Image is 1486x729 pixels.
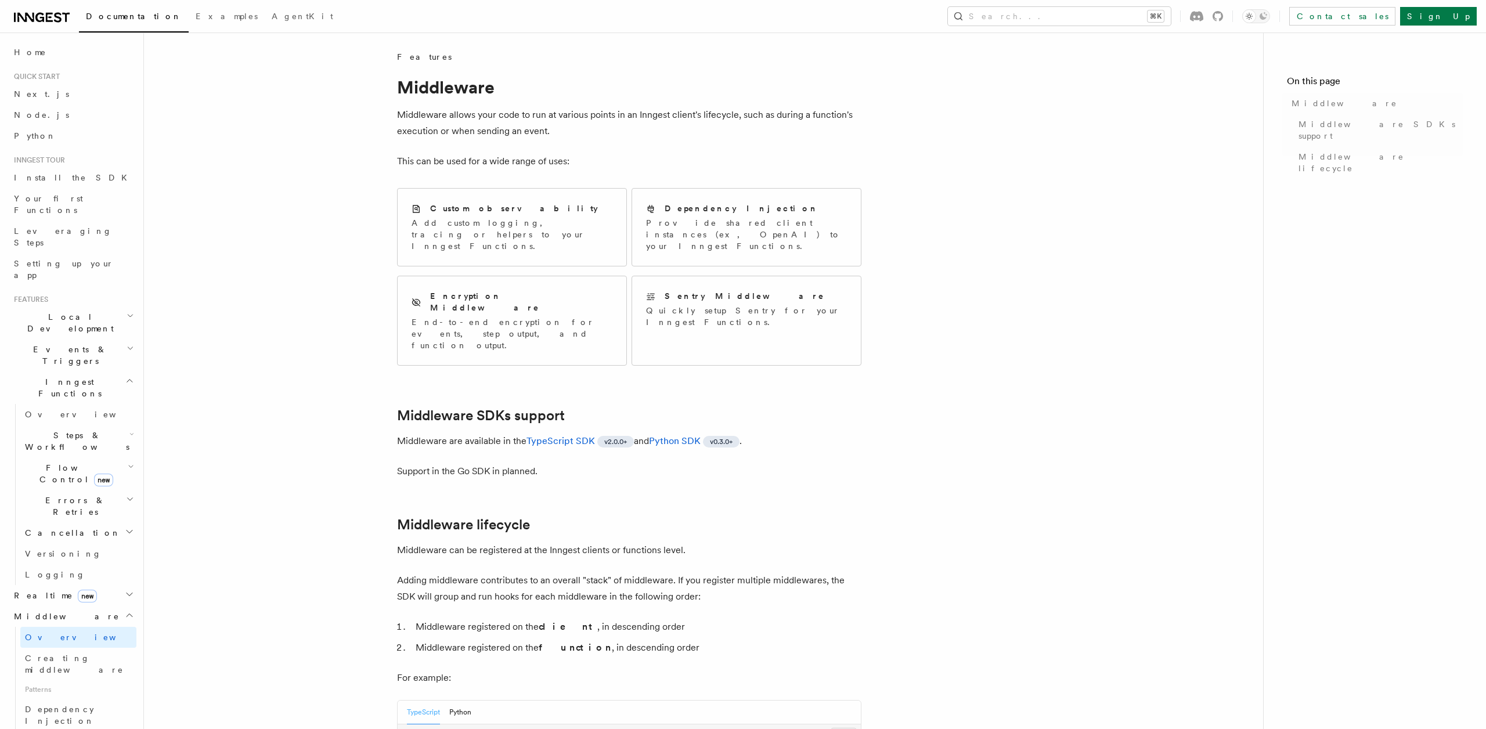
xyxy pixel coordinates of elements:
[1287,74,1463,93] h4: On this page
[649,435,701,446] a: Python SDK
[710,437,733,446] span: v0.3.0+
[14,110,69,120] span: Node.js
[397,77,861,98] h1: Middleware
[9,590,97,601] span: Realtime
[646,305,847,328] p: Quickly setup Sentry for your Inngest Functions.
[9,167,136,188] a: Install the SDK
[20,404,136,425] a: Overview
[665,203,818,214] h2: Dependency Injection
[1289,7,1395,26] a: Contact sales
[9,376,125,399] span: Inngest Functions
[25,654,124,674] span: Creating middleware
[646,217,847,252] p: Provide shared client instances (ex, OpenAI) to your Inngest Functions.
[397,407,565,424] a: Middleware SDKs support
[412,316,612,351] p: End-to-end encryption for events, step output, and function output.
[449,701,471,724] button: Python
[1148,10,1164,22] kbd: ⌘K
[9,344,127,367] span: Events & Triggers
[14,173,134,182] span: Install the SDK
[397,188,627,266] a: Custom observabilityAdd custom logging, tracing or helpers to your Inngest Functions.
[407,701,440,724] button: TypeScript
[665,290,825,302] h2: Sentry Middleware
[20,490,136,522] button: Errors & Retries
[397,517,530,533] a: Middleware lifecycle
[20,430,129,453] span: Steps & Workflows
[1299,151,1463,174] span: Middleware lifecycle
[86,12,182,21] span: Documentation
[539,642,612,653] strong: function
[9,42,136,63] a: Home
[196,12,258,21] span: Examples
[1294,146,1463,179] a: Middleware lifecycle
[9,585,136,606] button: Realtimenew
[412,619,861,635] li: Middleware registered on the , in descending order
[94,474,113,486] span: new
[397,670,861,686] p: For example:
[20,425,136,457] button: Steps & Workflows
[265,3,340,31] a: AgentKit
[20,522,136,543] button: Cancellation
[79,3,189,33] a: Documentation
[397,153,861,169] p: This can be used for a wide range of uses:
[9,188,136,221] a: Your first Functions
[1287,93,1463,114] a: Middleware
[9,253,136,286] a: Setting up your app
[20,564,136,585] a: Logging
[25,633,145,642] span: Overview
[14,89,69,99] span: Next.js
[539,621,597,632] strong: client
[25,705,95,726] span: Dependency Injection
[9,72,60,81] span: Quick start
[1294,114,1463,146] a: Middleware SDKs support
[397,463,861,479] p: Support in the Go SDK in planned.
[20,527,121,539] span: Cancellation
[9,221,136,253] a: Leveraging Steps
[1292,98,1397,109] span: Middleware
[9,371,136,404] button: Inngest Functions
[20,462,128,485] span: Flow Control
[14,226,112,247] span: Leveraging Steps
[397,542,861,558] p: Middleware can be registered at the Inngest clients or functions level.
[20,680,136,699] span: Patterns
[272,12,333,21] span: AgentKit
[78,590,97,602] span: new
[1400,7,1477,26] a: Sign Up
[632,188,861,266] a: Dependency InjectionProvide shared client instances (ex, OpenAI) to your Inngest Functions.
[14,131,56,140] span: Python
[397,51,452,63] span: Features
[397,572,861,605] p: Adding middleware contributes to an overall "stack" of middleware. If you register multiple middl...
[14,194,83,215] span: Your first Functions
[9,295,48,304] span: Features
[632,276,861,366] a: Sentry MiddlewareQuickly setup Sentry for your Inngest Functions.
[1242,9,1270,23] button: Toggle dark mode
[9,611,120,622] span: Middleware
[9,156,65,165] span: Inngest tour
[20,495,126,518] span: Errors & Retries
[430,290,612,313] h2: Encryption Middleware
[25,549,102,558] span: Versioning
[397,276,627,366] a: Encryption MiddlewareEnd-to-end encryption for events, step output, and function output.
[604,437,627,446] span: v2.0.0+
[412,217,612,252] p: Add custom logging, tracing or helpers to your Inngest Functions.
[9,104,136,125] a: Node.js
[526,435,595,446] a: TypeScript SDK
[20,627,136,648] a: Overview
[20,648,136,680] a: Creating middleware
[20,457,136,490] button: Flow Controlnew
[20,543,136,564] a: Versioning
[25,570,85,579] span: Logging
[948,7,1171,26] button: Search...⌘K
[1299,118,1463,142] span: Middleware SDKs support
[9,125,136,146] a: Python
[430,203,598,214] h2: Custom observability
[25,410,145,419] span: Overview
[14,46,46,58] span: Home
[9,306,136,339] button: Local Development
[9,606,136,627] button: Middleware
[397,433,861,449] p: Middleware are available in the and .
[397,107,861,139] p: Middleware allows your code to run at various points in an Inngest client's lifecycle, such as du...
[189,3,265,31] a: Examples
[9,339,136,371] button: Events & Triggers
[9,311,127,334] span: Local Development
[14,259,114,280] span: Setting up your app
